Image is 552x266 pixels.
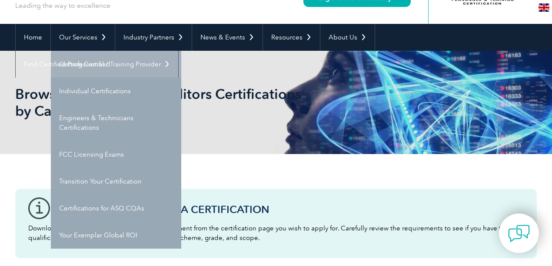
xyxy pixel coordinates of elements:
[51,141,181,168] a: FCC Licensing Exams
[16,51,178,78] a: Find Certified Professional / Training Provider
[320,24,375,51] a: About Us
[51,222,181,249] a: Your Exemplar Global ROI
[539,3,549,12] img: en
[51,105,181,141] a: Engineers & Technicians Certifications
[263,24,320,51] a: Resources
[28,223,524,243] p: Download the “Certification Requirements” document from the certification page you wish to apply ...
[51,24,115,51] a: Our Services
[51,168,181,195] a: Transition Your Certification
[51,78,181,105] a: Individual Certifications
[192,24,263,51] a: News & Events
[115,24,192,51] a: Industry Partners
[15,1,110,10] p: Leading the way to excellence
[51,195,181,222] a: Certifications for ASQ CQAs
[16,24,50,51] a: Home
[54,204,524,215] h3: Before You Apply For a Certification
[15,85,349,119] h1: Browse All Individual Auditors Certifications by Category
[508,223,530,244] img: contact-chat.png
